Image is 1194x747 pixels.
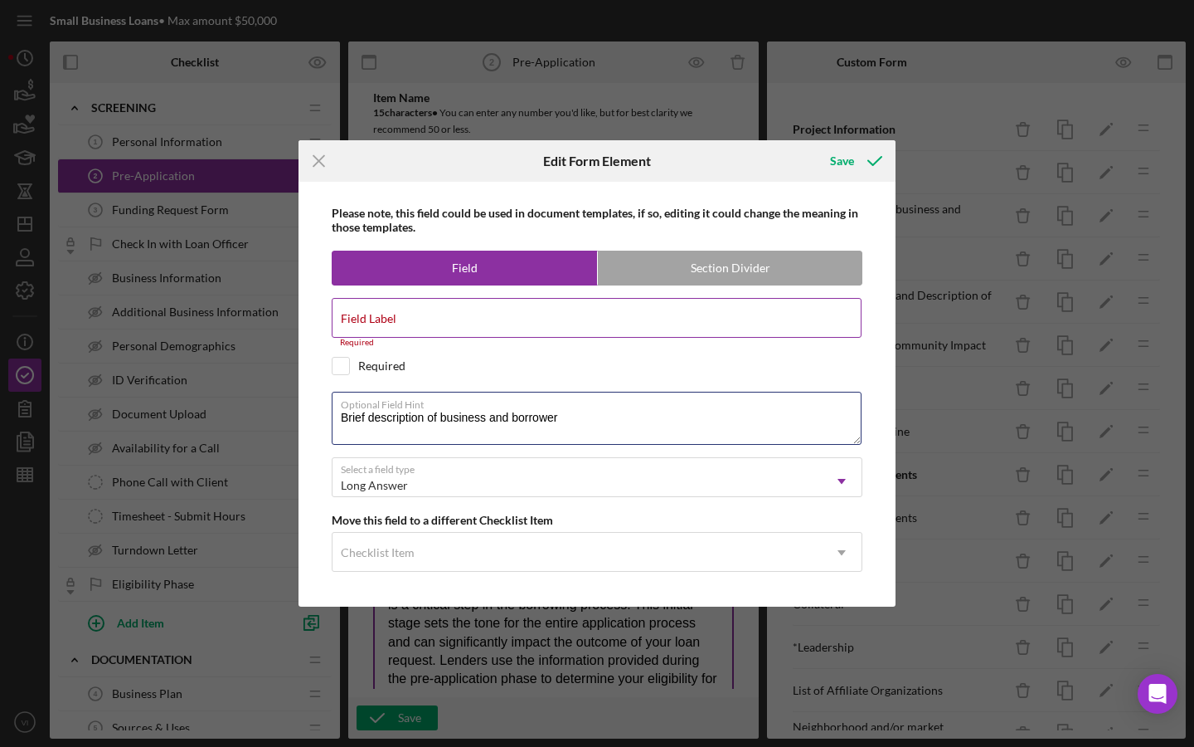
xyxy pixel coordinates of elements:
b: Please note, this field could be used in document templates, if so, editing it could change the m... [332,206,858,233]
div: Checklist Item [341,546,415,559]
b: Move this field to a different Checklist Item [332,513,553,527]
label: Section Divider [598,251,862,285]
label: Optional Field Hint [341,393,862,411]
div: Welcome to the beginning stages of the loan application! The application phase of a loan applicat... [13,13,344,237]
div: Required [332,338,862,348]
h6: Edit Form Element [543,154,651,168]
div: Required [358,359,405,373]
div: Long Answer [341,479,408,492]
textarea: Brief description of business and borrower [332,392,862,445]
button: Save [813,144,895,178]
body: Rich Text Area. Press ALT-0 for help. [13,13,344,237]
div: Open Intercom Messenger [1138,674,1177,714]
label: Field [332,251,597,285]
label: Field Label [341,312,396,325]
div: Save [830,144,854,178]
